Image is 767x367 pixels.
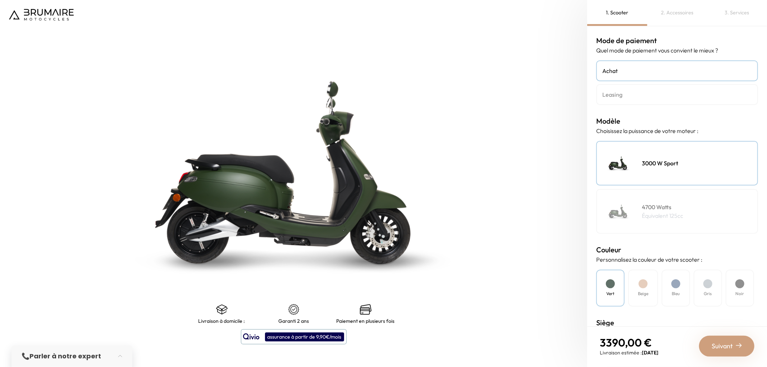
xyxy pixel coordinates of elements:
[602,90,752,99] h4: Leasing
[607,290,615,297] h4: Vert
[596,46,758,55] p: Quel mode de paiement vous convient le mieux ?
[596,127,758,135] p: Choisissez la puissance de votre moteur :
[642,203,683,211] h4: 4700 Watts
[265,332,344,341] div: assurance à partir de 9,90€/mois
[642,159,678,168] h4: 3000 W Sport
[596,84,758,105] a: Leasing
[642,349,658,356] span: [DATE]
[704,290,712,297] h4: Gris
[243,332,260,341] img: logo qivio
[9,9,74,20] img: Logo de Brumaire
[600,349,658,356] p: Livraison estimée :
[736,290,744,297] h4: Noir
[596,317,758,328] h3: Siège
[278,318,309,324] p: Garanti 2 ans
[596,244,758,255] h3: Couleur
[596,116,758,127] h3: Modèle
[241,329,347,344] button: assurance à partir de 9,90€/mois
[736,343,742,348] img: right-arrow-2.png
[672,290,680,297] h4: Bleu
[198,318,245,324] p: Livraison à domicile :
[337,318,395,324] p: Paiement en plusieurs fois
[600,336,652,349] span: 3390,00 €
[602,66,752,75] h4: Achat
[601,193,636,229] img: Scooter
[642,211,683,220] p: Équivalent 125cc
[596,255,758,264] p: Personnalisez la couleur de votre scooter :
[216,304,228,315] img: shipping.png
[288,304,300,315] img: certificat-de-garantie.png
[596,35,758,46] h3: Mode de paiement
[712,341,733,351] span: Suivant
[601,145,636,181] img: Scooter
[360,304,371,315] img: credit-cards.png
[638,290,648,297] h4: Beige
